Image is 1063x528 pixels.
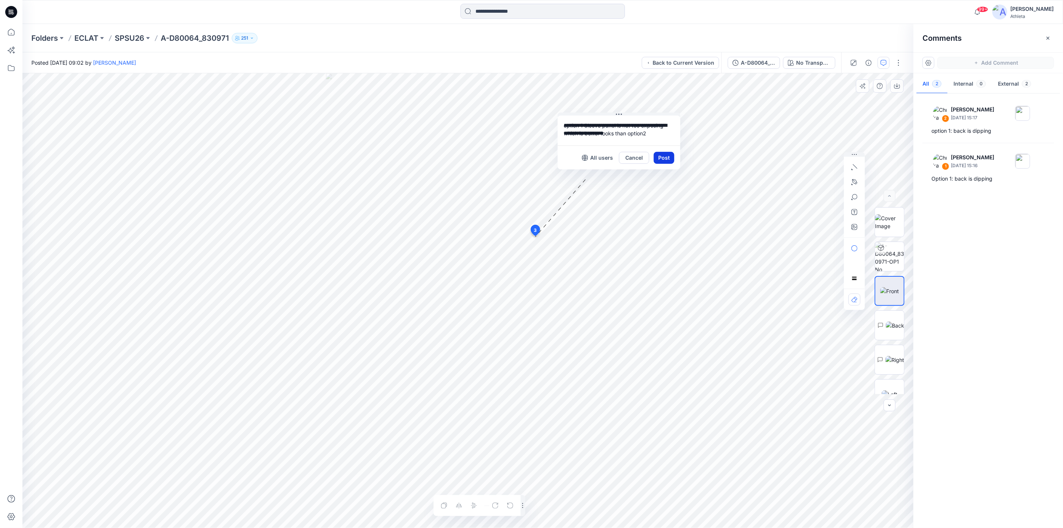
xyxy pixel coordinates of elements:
[1010,4,1054,13] div: [PERSON_NAME]
[931,174,1045,183] div: Option 1: back is dipping
[31,33,58,43] a: Folders
[951,105,994,114] p: [PERSON_NAME]
[933,154,948,169] img: Chika Azumaya
[796,59,831,67] div: No Transparency
[232,33,258,43] button: 251
[951,162,994,169] p: [DATE] 15:16
[31,59,136,67] span: Posted [DATE] 09:02 by
[1010,13,1054,19] div: Athleta
[534,227,537,234] span: 3
[741,59,775,67] div: A-D80064_830971-OP1
[937,57,1054,69] button: Add Comment
[880,287,899,295] img: Front
[916,75,948,94] button: All
[977,6,988,12] span: 99+
[241,34,248,42] p: 251
[93,59,136,66] a: [PERSON_NAME]
[74,33,98,43] a: ECLAT
[951,153,994,162] p: [PERSON_NAME]
[933,106,948,121] img: Chika Azumaya
[931,126,1045,135] div: option 1: back is dipping
[992,75,1037,94] button: External
[115,33,144,43] a: SPSU26
[728,57,780,69] button: A-D80064_830971-OP1
[992,4,1007,19] img: avatar
[579,152,616,164] button: All users
[642,57,719,69] button: Back to Current Version
[885,356,904,364] img: Right
[590,153,613,162] p: All users
[932,80,942,88] span: 2
[951,114,994,122] p: [DATE] 15:17
[942,163,949,170] div: 1
[654,152,674,164] button: Post
[619,152,649,164] button: Cancel
[976,80,986,88] span: 0
[942,115,949,122] div: 2
[863,57,875,69] button: Details
[875,214,904,230] img: Cover Image
[948,75,992,94] button: Internal
[161,33,229,43] p: A-D80064_830971
[886,322,904,329] img: Back
[783,57,835,69] button: No Transparency
[875,242,904,271] img: A-D80064_830971-OP1 No Transparency
[1022,80,1031,88] span: 2
[922,34,962,43] h2: Comments
[882,390,897,398] img: Left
